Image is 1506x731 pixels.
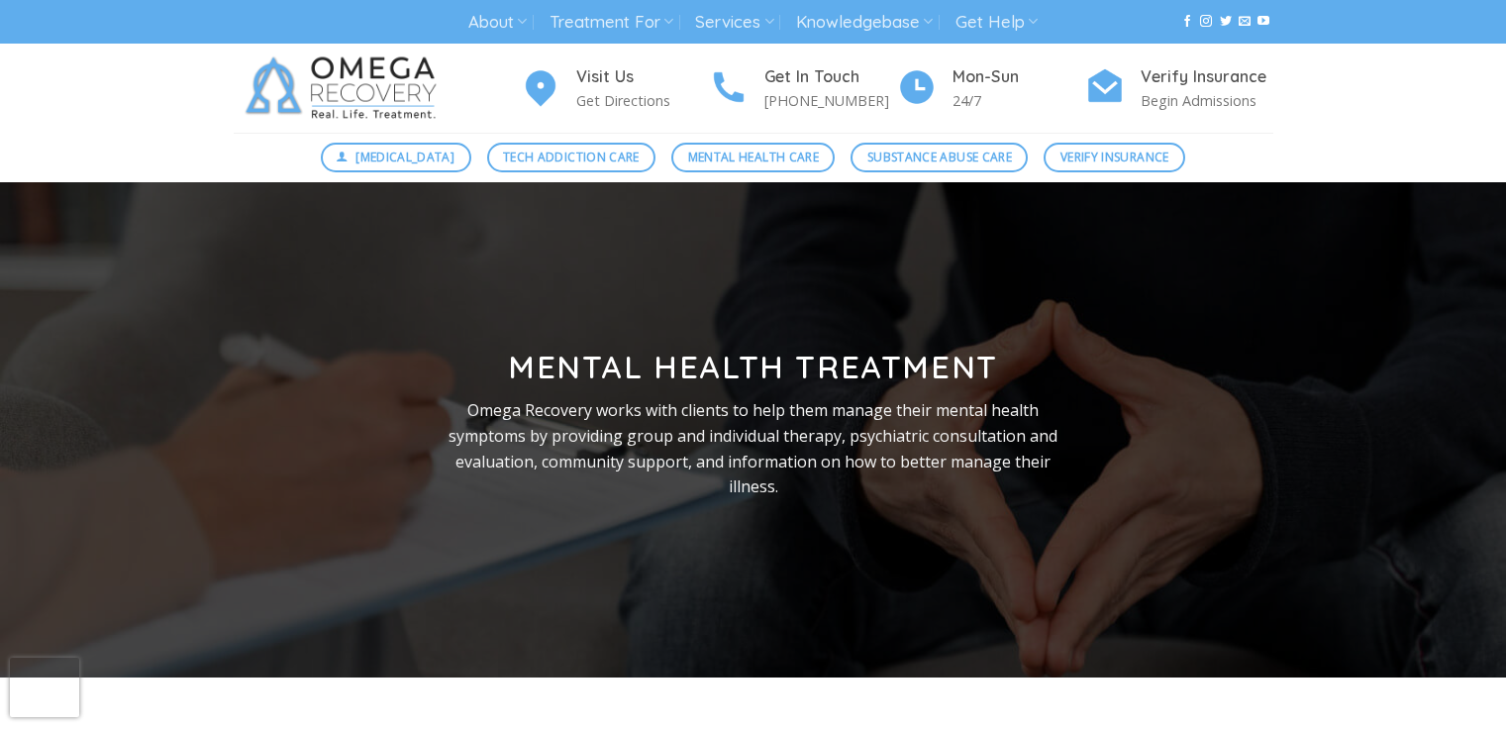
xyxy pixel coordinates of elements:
a: Knowledgebase [796,4,933,41]
a: Follow on Instagram [1200,15,1212,29]
span: Verify Insurance [1060,148,1169,166]
span: [MEDICAL_DATA] [355,148,454,166]
a: Treatment For [550,4,673,41]
p: Omega Recovery works with clients to help them manage their mental health symptoms by providing g... [433,398,1074,499]
a: Follow on YouTube [1257,15,1269,29]
a: Follow on Facebook [1181,15,1193,29]
a: Substance Abuse Care [851,143,1028,172]
h4: Mon-Sun [953,64,1085,90]
a: Services [695,4,773,41]
iframe: reCAPTCHA [10,658,79,717]
p: [PHONE_NUMBER] [764,89,897,112]
a: Verify Insurance Begin Admissions [1085,64,1273,113]
a: [MEDICAL_DATA] [321,143,471,172]
a: Mental Health Care [671,143,835,172]
a: About [468,4,527,41]
p: Begin Admissions [1141,89,1273,112]
a: Follow on Twitter [1220,15,1232,29]
a: Visit Us Get Directions [521,64,709,113]
img: Omega Recovery [234,44,456,133]
span: Tech Addiction Care [503,148,640,166]
h4: Visit Us [576,64,709,90]
span: Mental Health Care [688,148,819,166]
h4: Get In Touch [764,64,897,90]
a: Send us an email [1239,15,1251,29]
h4: Verify Insurance [1141,64,1273,90]
a: Tech Addiction Care [487,143,656,172]
a: Verify Insurance [1044,143,1185,172]
strong: Mental Health Treatment [508,347,998,386]
a: Get In Touch [PHONE_NUMBER] [709,64,897,113]
span: Substance Abuse Care [867,148,1012,166]
p: 24/7 [953,89,1085,112]
a: Get Help [955,4,1038,41]
p: Get Directions [576,89,709,112]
